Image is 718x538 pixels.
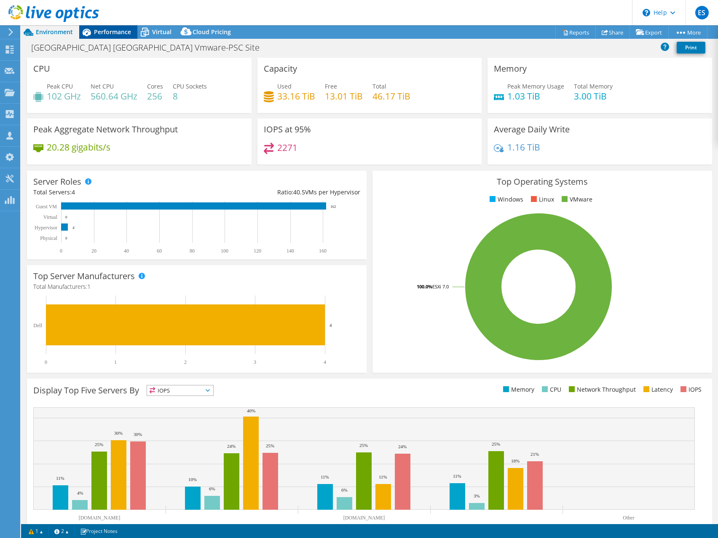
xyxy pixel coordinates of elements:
[293,188,305,196] span: 40.5
[72,226,75,230] text: 4
[453,473,461,479] text: 11%
[492,441,500,447] text: 25%
[343,515,385,521] text: [DOMAIN_NAME]
[188,477,197,482] text: 10%
[87,282,91,291] span: 1
[33,323,42,328] text: Dell
[319,248,327,254] text: 160
[641,385,673,394] li: Latency
[36,204,57,210] text: Guest VM
[287,248,294,254] text: 140
[65,215,67,219] text: 0
[567,385,636,394] li: Network Throughput
[359,443,368,448] text: 25%
[45,359,47,365] text: 0
[184,359,187,365] text: 2
[35,225,57,231] text: Hypervisor
[173,91,207,101] h4: 8
[91,91,137,101] h4: 560.64 GHz
[72,188,75,196] span: 4
[555,26,596,39] a: Reports
[507,91,564,101] h4: 1.03 TiB
[277,91,315,101] h4: 33.16 TiB
[595,26,630,39] a: Share
[643,9,650,16] svg: \n
[494,125,570,134] h3: Average Daily Write
[209,486,215,491] text: 6%
[511,458,520,463] text: 18%
[266,443,274,448] text: 25%
[124,248,129,254] text: 40
[574,91,613,101] h4: 3.00 TiB
[79,515,121,521] text: [DOMAIN_NAME]
[379,177,706,186] h3: Top Operating Systems
[668,26,707,39] a: More
[114,430,123,436] text: 30%
[23,526,49,536] a: 1
[623,515,634,521] text: Other
[221,248,228,254] text: 100
[529,195,554,204] li: Linux
[47,91,81,101] h4: 102 GHz
[65,236,67,240] text: 0
[417,283,432,290] tspan: 100.0%
[254,248,261,254] text: 120
[560,195,592,204] li: VMware
[321,474,329,479] text: 11%
[134,432,142,437] text: 30%
[33,64,50,73] h3: CPU
[33,177,81,186] h3: Server Roles
[474,493,480,498] text: 3%
[330,204,336,209] text: 162
[574,82,613,90] span: Total Memory
[47,143,110,152] h4: 20.28 gigabits/s
[379,474,387,479] text: 11%
[432,283,449,290] tspan: ESXi 7.0
[264,64,297,73] h3: Capacity
[40,235,57,241] text: Physical
[325,91,363,101] h4: 13.01 TiB
[43,214,58,220] text: Virtual
[173,82,207,90] span: CPU Sockets
[56,476,64,481] text: 11%
[695,6,709,19] span: ES
[193,28,231,36] span: Cloud Pricing
[47,82,73,90] span: Peak CPU
[630,26,669,39] a: Export
[33,188,197,197] div: Total Servers:
[540,385,561,394] li: CPU
[48,526,75,536] a: 2
[211,524,253,530] text: [DOMAIN_NAME]
[197,188,360,197] div: Ratio: VMs per Hypervisor
[33,272,135,281] h3: Top Server Manufacturers
[94,28,131,36] span: Performance
[190,248,195,254] text: 80
[372,82,386,90] span: Total
[36,28,73,36] span: Environment
[147,82,163,90] span: Cores
[27,43,273,52] h1: [GEOGRAPHIC_DATA] [GEOGRAPHIC_DATA] Vmware-PSC Site
[341,487,348,492] text: 6%
[507,82,564,90] span: Peak Memory Usage
[277,143,297,152] h4: 2271
[324,359,326,365] text: 4
[530,452,539,457] text: 21%
[33,282,360,291] h4: Total Manufacturers:
[264,125,311,134] h3: IOPS at 95%
[507,143,540,152] h4: 1.16 TiB
[74,526,123,536] a: Project Notes
[147,385,213,395] span: IOPS
[91,248,96,254] text: 20
[91,82,114,90] span: Net CPU
[60,248,62,254] text: 0
[227,444,236,449] text: 24%
[372,91,410,101] h4: 46.17 TiB
[114,359,117,365] text: 1
[678,385,702,394] li: IOPS
[77,490,83,495] text: 4%
[247,408,255,413] text: 40%
[157,248,162,254] text: 60
[330,323,332,328] text: 4
[277,82,292,90] span: Used
[33,125,178,134] h3: Peak Aggregate Network Throughput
